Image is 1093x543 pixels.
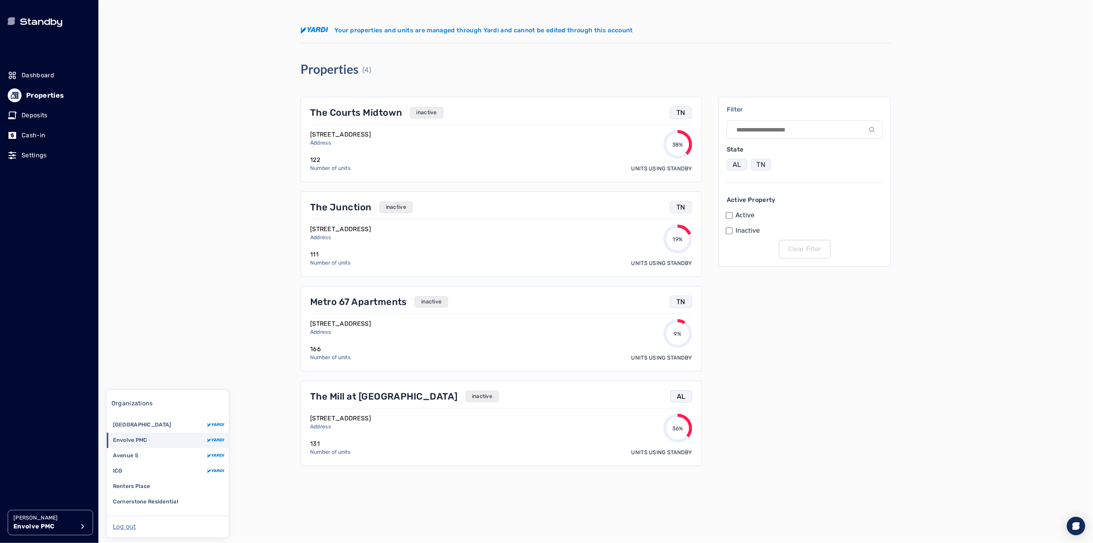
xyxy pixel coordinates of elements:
a: The JunctioninactiveTN [310,201,692,213]
p: Cornerstone Residential [113,498,178,506]
p: AL [677,391,686,402]
p: ICG [113,467,123,475]
p: Deposits [22,111,48,120]
p: 9% [674,330,682,338]
p: Renters Place [113,483,150,490]
p: TN [676,107,686,118]
button: Log out [113,522,136,531]
h4: Properties [301,62,359,77]
div: Open Intercom Messenger [1067,517,1085,535]
a: The Mill at [GEOGRAPHIC_DATA]inactiveAL [310,390,692,403]
p: Number of units [310,354,350,361]
img: yardi [208,438,224,443]
p: Your properties and units are managed through Yardi and cannot be edited through this account [334,26,633,35]
p: The Mill at [GEOGRAPHIC_DATA] [310,390,458,403]
a: The Courts MidtowninactiveTN [310,107,692,119]
p: Filter [727,105,883,114]
p: AL [733,159,741,170]
p: TN [757,159,766,170]
p: 36% [673,425,683,433]
p: Dashboard [22,71,54,80]
a: Dashboard [8,67,91,84]
p: Units using Standby [631,260,692,267]
p: inactive [421,298,442,306]
a: Settings [8,147,91,164]
p: Address [310,423,371,431]
p: Number of units [310,259,350,267]
img: yardi [208,454,224,458]
a: Deposits [8,107,91,124]
p: [STREET_ADDRESS] [310,319,371,328]
label: Active [736,211,755,220]
p: Units using Standby [631,165,692,173]
p: Number of units [310,448,350,456]
button: AL [727,159,747,170]
p: 38% [672,141,683,149]
p: [PERSON_NAME] [13,514,75,522]
a: Cash-in [8,127,91,144]
p: Units using Standby [631,449,692,456]
p: Avenue 5 [113,452,138,460]
p: (4) [362,65,371,75]
button: [PERSON_NAME]Envolve PMC [8,510,93,535]
p: Address [310,139,371,147]
p: TN [676,296,686,307]
p: 111 [310,250,350,259]
p: Envolve PMC [13,522,75,531]
p: 166 [310,345,350,354]
p: State [727,145,883,154]
img: yardi [208,469,224,473]
p: inactive [417,109,437,117]
p: The Courts Midtown [310,107,402,119]
p: Cash-in [22,131,45,140]
p: 122 [310,155,350,165]
p: Envolve PMC [113,436,148,444]
p: 19% [673,236,683,243]
p: Organizations [111,399,153,408]
p: [STREET_ADDRESS] [310,414,371,423]
p: Address [310,328,371,336]
p: Settings [22,151,47,160]
p: [STREET_ADDRESS] [310,130,371,139]
a: Properties [8,87,91,104]
p: Address [310,234,371,242]
img: yardi [208,423,224,427]
p: [STREET_ADDRESS] [310,225,371,234]
p: Active Property [727,195,883,205]
a: Metro 67 ApartmentsinactiveTN [310,296,692,308]
button: TN [751,159,772,170]
img: yardi [301,27,328,34]
p: The Junction [310,201,372,213]
p: 131 [310,439,350,448]
p: inactive [472,393,492,400]
p: Metro 67 Apartments [310,296,407,308]
p: [GEOGRAPHIC_DATA] [113,421,171,429]
p: inactive [386,203,406,211]
label: Inactive [736,226,760,235]
p: Number of units [310,165,350,172]
p: TN [676,202,686,213]
p: Properties [26,90,64,101]
p: Units using Standby [631,354,692,362]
